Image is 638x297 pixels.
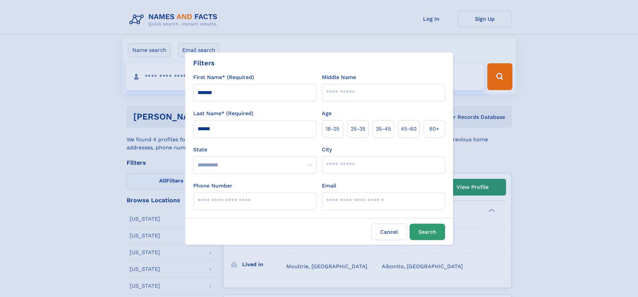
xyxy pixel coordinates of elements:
[193,146,316,154] label: State
[410,224,445,240] button: Search
[322,73,356,81] label: Middle Name
[376,125,391,133] span: 35‑45
[429,125,439,133] span: 60+
[193,109,254,118] label: Last Name* (Required)
[326,125,339,133] span: 18‑25
[193,182,232,190] label: Phone Number
[322,109,332,118] label: Age
[193,73,254,81] label: First Name* (Required)
[322,146,332,154] label: City
[401,125,417,133] span: 45‑60
[371,224,407,240] label: Cancel
[322,182,336,190] label: Email
[193,58,215,68] div: Filters
[351,125,365,133] span: 25‑35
